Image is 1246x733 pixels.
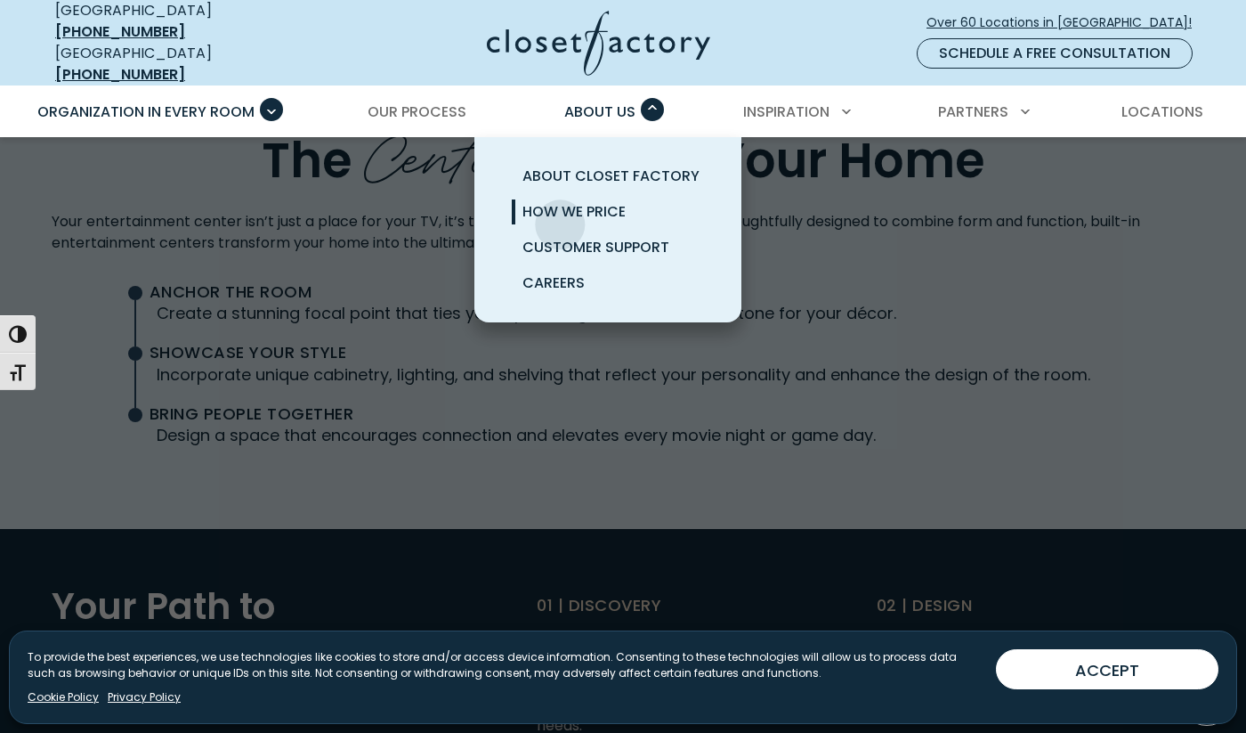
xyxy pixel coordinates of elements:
ul: About Us submenu [474,137,741,322]
div: [GEOGRAPHIC_DATA] [55,43,313,86]
span: About Us [564,102,635,122]
a: [PHONE_NUMBER] [55,64,185,85]
span: Our Process [368,102,466,122]
span: About Closet Factory [522,166,700,186]
a: Privacy Policy [108,689,181,705]
span: Careers [522,273,585,293]
span: Over 60 Locations in [GEOGRAPHIC_DATA]! [926,13,1206,32]
a: Over 60 Locations in [GEOGRAPHIC_DATA]! [926,7,1207,38]
span: Customer Support [522,237,669,257]
span: Inspiration [743,102,829,122]
img: Closet Factory Logo [487,11,710,76]
span: Locations [1121,102,1203,122]
span: Partners [938,102,1008,122]
span: How We Price [522,201,626,222]
a: Schedule a Free Consultation [917,38,1193,69]
a: Cookie Policy [28,689,99,705]
span: Organization in Every Room [37,102,255,122]
p: To provide the best experiences, we use technologies like cookies to store and/or access device i... [28,649,982,681]
a: [PHONE_NUMBER] [55,21,185,42]
button: ACCEPT [996,649,1218,689]
nav: Primary Menu [25,87,1221,137]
